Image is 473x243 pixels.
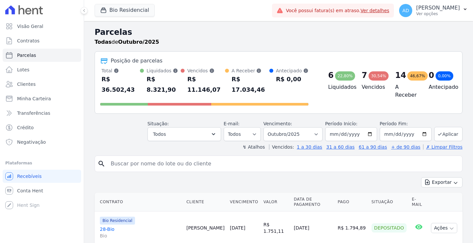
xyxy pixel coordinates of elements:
div: 6 [328,70,334,81]
th: Contrato [95,193,184,211]
div: 14 [395,70,406,81]
a: 28-BioBio [100,226,181,239]
span: Recebíveis [17,173,42,180]
div: Vencidos [187,67,225,74]
label: Período Inicío: [325,121,357,126]
div: R$ 0,00 [276,74,308,85]
a: Negativação [3,135,81,149]
th: Data de Pagamento [291,193,335,211]
th: Valor [261,193,291,211]
div: Posição de parcelas [111,57,163,65]
label: Vencidos: [269,144,294,150]
span: AD [402,8,409,13]
a: Ver detalhes [361,8,390,13]
a: Contratos [3,34,81,47]
strong: Todas [95,39,112,45]
a: 61 a 90 dias [359,144,387,150]
a: Minha Carteira [3,92,81,105]
div: A Receber [232,67,269,74]
span: Conta Hent [17,187,43,194]
a: [DATE] [230,225,245,231]
a: 31 a 60 dias [326,144,354,150]
span: Você possui fatura(s) em atraso. [286,7,389,14]
span: Todos [153,130,166,138]
a: Visão Geral [3,20,81,33]
span: Visão Geral [17,23,43,30]
strong: Outubro/2025 [118,39,159,45]
h4: Antecipado [429,83,452,91]
div: 7 [362,70,367,81]
a: Parcelas [3,49,81,62]
input: Buscar por nome do lote ou do cliente [107,157,460,170]
button: Aplicar [434,127,462,141]
div: Depositado [372,223,407,232]
label: Período Fim: [380,120,432,127]
span: Contratos [17,37,39,44]
a: ✗ Limpar Filtros [423,144,462,150]
button: Todos [147,127,221,141]
div: Liquidados [146,67,181,74]
div: R$ 8.321,90 [146,74,181,95]
div: Plataformas [5,159,79,167]
th: Pago [335,193,369,211]
a: Lotes [3,63,81,76]
th: Vencimento [227,193,261,211]
h2: Parcelas [95,26,462,38]
h4: Liquidados [328,83,351,91]
a: + de 90 dias [391,144,420,150]
i: search [98,160,105,168]
button: Bio Residencial [95,4,155,16]
div: 0 [429,70,434,81]
span: Negativação [17,139,46,145]
p: de [95,38,159,46]
label: Situação: [147,121,169,126]
th: Situação [369,193,409,211]
span: Parcelas [17,52,36,59]
a: Conta Hent [3,184,81,197]
label: E-mail: [224,121,240,126]
h4: Vencidos [362,83,385,91]
p: [PERSON_NAME] [416,5,460,11]
span: Minha Carteira [17,95,51,102]
th: E-mail [409,193,429,211]
label: ↯ Atalhos [242,144,265,150]
span: Bio [100,232,181,239]
div: 22,80% [335,71,355,81]
div: 46,67% [407,71,428,81]
a: Transferências [3,107,81,120]
div: 0,00% [436,71,453,81]
div: R$ 36.502,43 [101,74,140,95]
a: 1 a 30 dias [297,144,322,150]
span: Clientes [17,81,35,87]
span: Transferências [17,110,50,116]
button: Exportar [421,177,462,187]
span: Lotes [17,66,30,73]
div: 30,54% [369,71,389,81]
p: Ver opções [416,11,460,16]
div: Antecipado [276,67,308,74]
div: R$ 11.146,07 [187,74,225,95]
label: Vencimento: [263,121,292,126]
iframe: Intercom live chat [7,221,22,236]
div: Total [101,67,140,74]
a: Recebíveis [3,170,81,183]
button: AD [PERSON_NAME] Ver opções [394,1,473,20]
th: Cliente [184,193,227,211]
button: Ações [431,223,457,233]
span: Crédito [17,124,34,131]
a: Crédito [3,121,81,134]
a: Clientes [3,78,81,91]
h4: A Receber [395,83,418,99]
span: Bio Residencial [100,217,135,225]
div: R$ 17.034,46 [232,74,269,95]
